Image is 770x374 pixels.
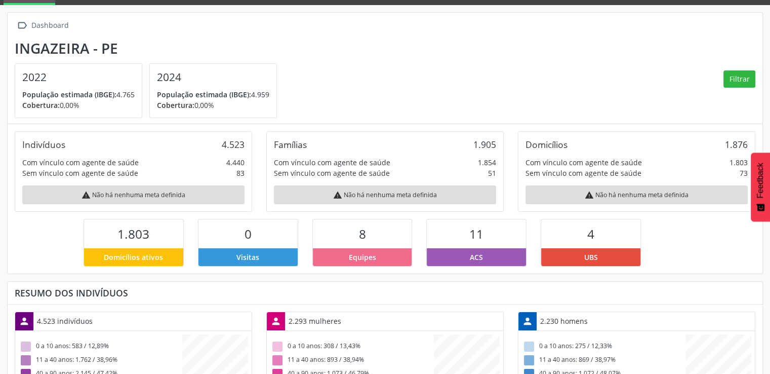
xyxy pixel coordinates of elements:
[473,139,496,150] div: 1.905
[587,226,594,242] span: 4
[222,139,245,150] div: 4.523
[525,168,641,178] div: Sem vínculo com agente de saúde
[15,287,755,298] div: Resumo dos indivíduos
[22,71,135,84] h4: 2022
[22,185,245,204] div: Não há nenhuma meta definida
[584,252,598,263] span: UBS
[19,316,30,327] i: person
[22,89,135,100] p: 4.765
[82,191,91,200] i: warning
[285,312,345,330] div: 2.293 mulheres
[270,340,434,354] div: 0 a 10 anos: 308 / 13,43%
[270,354,434,367] div: 11 a 40 anos: 893 / 38,94%
[157,71,269,84] h4: 2024
[117,226,149,242] span: 1.803
[22,157,139,168] div: Com vínculo com agente de saúde
[333,191,342,200] i: warning
[478,157,496,168] div: 1.854
[274,168,390,178] div: Sem vínculo com agente de saúde
[470,252,483,263] span: ACS
[537,312,591,330] div: 2.230 homens
[585,191,594,200] i: warning
[730,157,748,168] div: 1.803
[488,168,496,178] div: 51
[29,18,70,33] div: Dashboard
[22,90,116,99] span: População estimada (IBGE):
[525,157,642,168] div: Com vínculo com agente de saúde
[270,316,281,327] i: person
[723,70,755,88] button: Filtrar
[274,139,307,150] div: Famílias
[740,168,748,178] div: 73
[274,185,496,204] div: Não há nenhuma meta definida
[522,340,685,354] div: 0 a 10 anos: 275 / 12,33%
[522,354,685,367] div: 11 a 40 anos: 869 / 38,97%
[157,100,269,110] p: 0,00%
[725,139,748,150] div: 1.876
[751,153,770,221] button: Feedback - Mostrar pesquisa
[19,340,182,354] div: 0 a 10 anos: 583 / 12,89%
[19,354,182,367] div: 11 a 40 anos: 1.762 / 38,96%
[104,252,163,263] span: Domicílios ativos
[226,157,245,168] div: 4.440
[236,168,245,178] div: 83
[245,226,252,242] span: 0
[236,252,259,263] span: Visitas
[522,316,533,327] i: person
[274,157,390,168] div: Com vínculo com agente de saúde
[22,168,138,178] div: Sem vínculo com agente de saúde
[469,226,483,242] span: 11
[157,89,269,100] p: 4.959
[359,226,366,242] span: 8
[756,163,765,198] span: Feedback
[15,18,70,33] a:  Dashboard
[15,18,29,33] i: 
[525,139,568,150] div: Domicílios
[157,90,251,99] span: População estimada (IBGE):
[33,312,96,330] div: 4.523 indivíduos
[22,139,65,150] div: Indivíduos
[157,100,194,110] span: Cobertura:
[22,100,135,110] p: 0,00%
[525,185,748,204] div: Não há nenhuma meta definida
[22,100,60,110] span: Cobertura:
[15,40,284,57] div: Ingazeira - PE
[349,252,376,263] span: Equipes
